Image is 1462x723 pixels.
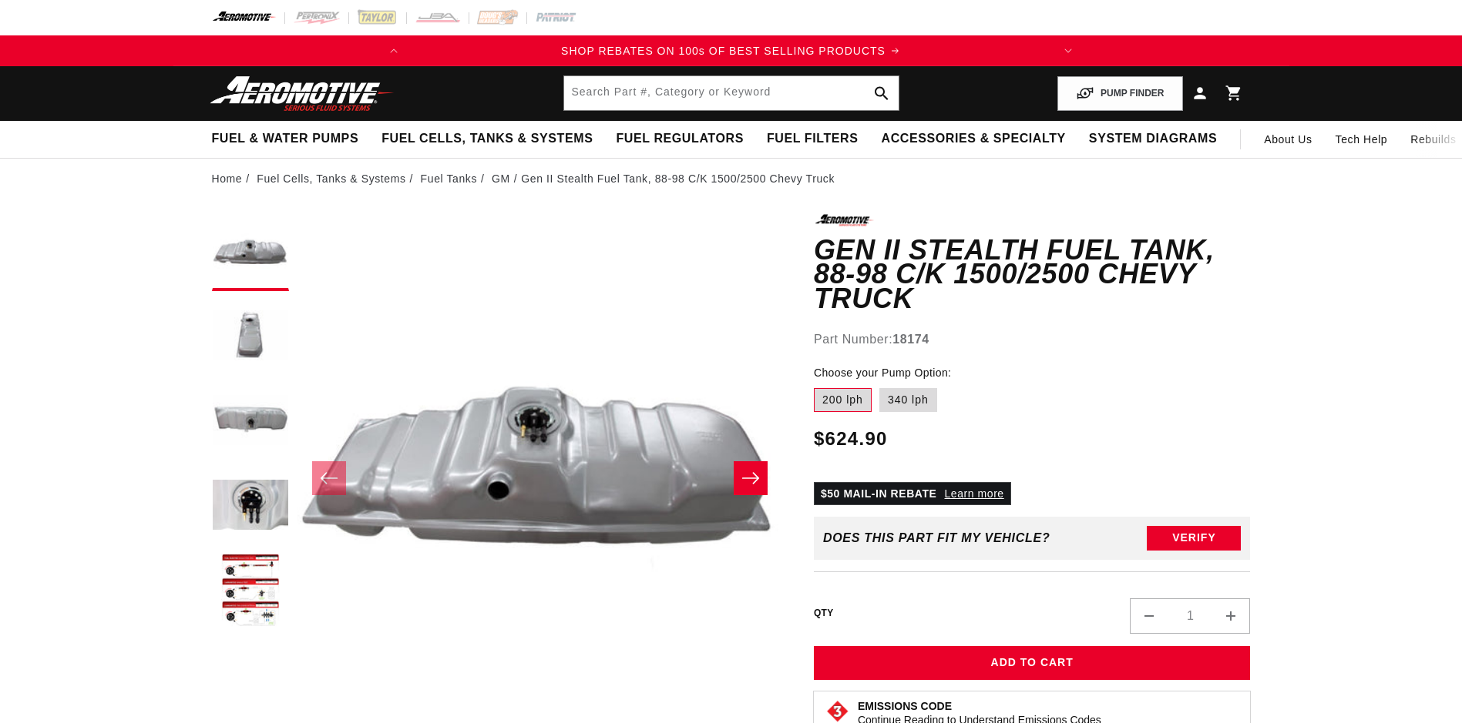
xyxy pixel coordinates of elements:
[1077,121,1228,157] summary: System Diagrams
[409,42,1052,59] div: Announcement
[1410,131,1456,148] span: Rebuilds
[312,461,346,495] button: Slide left
[882,131,1066,147] span: Accessories & Specialty
[173,35,1289,66] slideshow-component: Translation missing: en.sections.announcements.announcement_bar
[378,35,409,66] button: Translation missing: en.sections.announcements.previous_announcement
[381,131,593,147] span: Fuel Cells, Tanks & Systems
[1324,121,1400,158] summary: Tech Help
[814,425,888,453] span: $624.90
[521,170,835,187] li: Gen II Stealth Fuel Tank, 88-98 C/K 1500/2500 Chevy Truck
[1089,131,1217,147] span: System Diagrams
[421,170,477,187] a: Fuel Tanks
[257,170,417,187] li: Fuel Cells, Tanks & Systems
[870,121,1077,157] summary: Accessories & Specialty
[814,388,872,413] label: 200 lph
[814,482,1011,505] p: $50 MAIL-IN REBATE
[814,607,834,620] label: QTY
[1053,35,1084,66] button: Translation missing: en.sections.announcements.next_announcement
[865,76,899,110] button: search button
[814,365,953,381] legend: Choose your Pump Option:
[879,388,937,413] label: 340 lph
[892,333,929,346] strong: 18174
[755,121,870,157] summary: Fuel Filters
[212,214,289,291] button: Load image 1 in gallery view
[858,700,952,712] strong: Emissions Code
[212,299,289,376] button: Load image 2 in gallery view
[409,42,1052,59] a: SHOP REBATES ON 100s OF BEST SELLING PRODUCTS
[561,45,886,57] span: SHOP REBATES ON 100s OF BEST SELLING PRODUCTS
[206,75,398,112] img: Aeromotive
[212,170,1251,187] nav: breadcrumbs
[1057,76,1182,111] button: PUMP FINDER
[1264,133,1312,146] span: About Us
[767,131,859,147] span: Fuel Filters
[409,42,1052,59] div: 1 of 2
[1252,121,1323,158] a: About Us
[945,487,1004,500] a: Learn more
[370,121,604,157] summary: Fuel Cells, Tanks & Systems
[212,383,289,460] button: Load image 3 in gallery view
[734,461,768,495] button: Slide right
[823,531,1050,545] div: Does This part fit My vehicle?
[814,646,1251,681] button: Add to Cart
[1147,526,1241,551] button: Verify
[564,76,899,110] input: Search by Part Number, Category or Keyword
[212,170,243,187] a: Home
[212,468,289,545] button: Load image 4 in gallery view
[814,330,1251,350] div: Part Number:
[200,121,371,157] summary: Fuel & Water Pumps
[212,131,359,147] span: Fuel & Water Pumps
[616,131,743,147] span: Fuel Regulators
[604,121,755,157] summary: Fuel Regulators
[212,553,289,630] button: Load image 5 in gallery view
[1336,131,1388,148] span: Tech Help
[492,170,510,187] a: GM
[814,238,1251,311] h1: Gen II Stealth Fuel Tank, 88-98 C/K 1500/2500 Chevy Truck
